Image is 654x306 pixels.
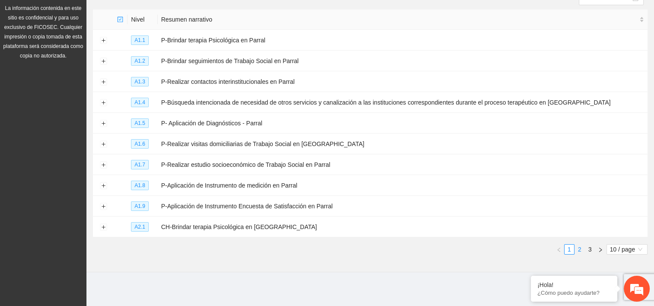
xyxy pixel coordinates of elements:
[117,16,123,22] span: check-square
[610,245,644,254] span: 10 / page
[131,181,149,190] span: A1.8
[158,51,648,71] td: P-Brindar seguimientos de Trabajo Social en Parral
[100,99,107,106] button: Expand row
[161,15,638,24] span: Resumen narrativo
[131,222,149,232] span: A2.1
[158,175,648,196] td: P-Aplicación de Instrumento de medición en Parral
[595,244,606,255] button: right
[3,5,83,59] span: La información contenida en este sitio es confidencial y para uso exclusivo de FICOSEC. Cualquier...
[50,102,119,189] span: Estamos en línea.
[574,244,585,255] li: 2
[100,79,107,86] button: Expand row
[131,139,149,149] span: A1.6
[158,217,648,237] td: CH-Brindar terapia Psicológica en [GEOGRAPHIC_DATA]
[100,162,107,169] button: Expand row
[142,4,163,25] div: Minimizar ventana de chat en vivo
[556,247,561,252] span: left
[565,245,574,254] a: 1
[537,290,611,296] p: ¿Cómo puedo ayudarte?
[158,30,648,51] td: P-Brindar terapia Psicológica en Parral
[158,196,648,217] td: P-Aplicación de Instrumento Encuesta de Satisfacción en Parral
[100,224,107,231] button: Expand row
[131,160,149,169] span: A1.7
[554,244,564,255] li: Previous Page
[131,35,149,45] span: A1.1
[585,245,595,254] a: 3
[595,244,606,255] li: Next Page
[537,281,611,288] div: ¡Hola!
[158,71,648,92] td: P-Realizar contactos interinstitucionales en Parral
[128,10,157,30] th: Nivel
[4,210,165,240] textarea: Escriba su mensaje y pulse “Intro”
[100,203,107,210] button: Expand row
[598,247,603,252] span: right
[585,244,595,255] li: 3
[606,244,648,255] div: Page Size
[100,37,107,44] button: Expand row
[131,98,149,107] span: A1.4
[100,141,107,148] button: Expand row
[575,245,584,254] a: 2
[131,77,149,86] span: A1.3
[100,182,107,189] button: Expand row
[131,56,149,66] span: A1.2
[100,58,107,65] button: Expand row
[45,44,145,55] div: Chatee con nosotros ahora
[554,244,564,255] button: left
[131,201,149,211] span: A1.9
[158,154,648,175] td: P-Realizar estudio socioeconómico de Trabajo Social en Parral
[564,244,574,255] li: 1
[100,120,107,127] button: Expand row
[131,118,149,128] span: A1.5
[158,92,648,113] td: P-Búsqueda intencionada de necesidad de otros servicios y canalización a las instituciones corres...
[158,10,648,30] th: Resumen narrativo
[158,134,648,154] td: P-Realizar visitas domiciliarias de Trabajo Social en [GEOGRAPHIC_DATA]
[158,113,648,134] td: P- Aplicación de Diagnósticos - Parral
